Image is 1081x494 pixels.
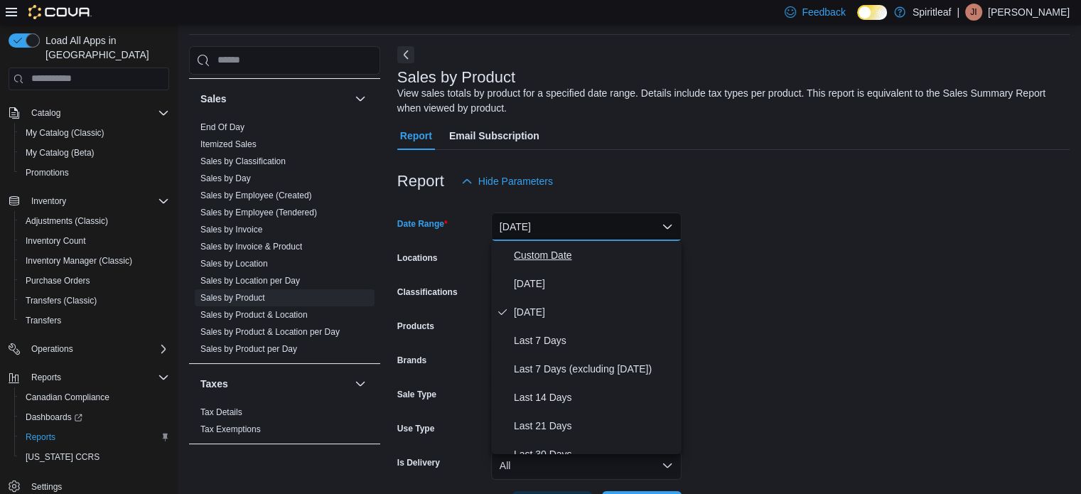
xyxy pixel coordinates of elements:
[913,4,951,21] p: Spiritleaf
[26,127,104,139] span: My Catalog (Classic)
[26,431,55,443] span: Reports
[26,235,86,247] span: Inventory Count
[20,124,169,141] span: My Catalog (Classic)
[26,295,97,306] span: Transfers (Classic)
[3,103,175,123] button: Catalog
[514,247,676,264] span: Custom Date
[200,92,227,106] h3: Sales
[491,451,682,480] button: All
[200,259,268,269] a: Sales by Location
[970,4,977,21] span: JI
[3,367,175,387] button: Reports
[200,377,228,391] h3: Taxes
[400,122,432,150] span: Report
[397,46,414,63] button: Next
[14,447,175,467] button: [US_STATE] CCRS
[20,389,169,406] span: Canadian Compliance
[200,275,300,286] span: Sales by Location per Day
[200,173,251,183] a: Sales by Day
[20,292,102,309] a: Transfers (Classic)
[14,123,175,143] button: My Catalog (Classic)
[26,147,95,159] span: My Catalog (Beta)
[28,5,92,19] img: Cova
[200,122,244,133] span: End Of Day
[200,407,242,417] a: Tax Details
[397,218,448,230] label: Date Range
[200,156,286,167] span: Sales by Classification
[20,449,105,466] a: [US_STATE] CCRS
[14,231,175,251] button: Inventory Count
[397,69,515,86] h3: Sales by Product
[514,446,676,463] span: Last 30 Days
[20,312,67,329] a: Transfers
[857,20,858,21] span: Dark Mode
[14,427,175,447] button: Reports
[200,190,312,201] span: Sales by Employee (Created)
[26,340,79,358] button: Operations
[200,122,244,132] a: End Of Day
[200,424,261,435] span: Tax Exemptions
[514,389,676,406] span: Last 14 Days
[3,339,175,359] button: Operations
[200,139,257,149] a: Itemized Sales
[200,326,340,338] span: Sales by Product & Location per Day
[397,389,436,400] label: Sale Type
[397,321,434,332] label: Products
[397,286,458,298] label: Classifications
[200,293,265,303] a: Sales by Product
[14,271,175,291] button: Purchase Orders
[20,272,96,289] a: Purchase Orders
[478,174,553,188] span: Hide Parameters
[200,156,286,166] a: Sales by Classification
[20,409,88,426] a: Dashboards
[200,424,261,434] a: Tax Exemptions
[200,173,251,184] span: Sales by Day
[20,144,169,161] span: My Catalog (Beta)
[31,195,66,207] span: Inventory
[200,343,297,355] span: Sales by Product per Day
[14,387,175,407] button: Canadian Compliance
[20,252,169,269] span: Inventory Manager (Classic)
[20,272,169,289] span: Purchase Orders
[200,377,349,391] button: Taxes
[491,213,682,241] button: [DATE]
[857,5,887,20] input: Dark Mode
[189,404,380,444] div: Taxes
[200,407,242,418] span: Tax Details
[14,291,175,311] button: Transfers (Classic)
[965,4,982,21] div: Jailee I
[20,232,169,249] span: Inventory Count
[20,449,169,466] span: Washington CCRS
[200,327,340,337] a: Sales by Product & Location per Day
[26,193,72,210] button: Inventory
[397,252,438,264] label: Locations
[20,409,169,426] span: Dashboards
[20,232,92,249] a: Inventory Count
[200,224,262,235] span: Sales by Invoice
[20,124,110,141] a: My Catalog (Classic)
[200,310,308,320] a: Sales by Product & Location
[31,343,73,355] span: Operations
[397,423,434,434] label: Use Type
[3,191,175,211] button: Inventory
[200,276,300,286] a: Sales by Location per Day
[20,292,169,309] span: Transfers (Classic)
[200,139,257,150] span: Itemized Sales
[20,252,138,269] a: Inventory Manager (Classic)
[20,389,115,406] a: Canadian Compliance
[14,251,175,271] button: Inventory Manager (Classic)
[200,292,265,304] span: Sales by Product
[988,4,1070,21] p: [PERSON_NAME]
[200,258,268,269] span: Sales by Location
[20,164,169,181] span: Promotions
[26,340,169,358] span: Operations
[26,369,169,386] span: Reports
[200,207,317,218] span: Sales by Employee (Tendered)
[20,213,114,230] a: Adjustments (Classic)
[20,144,100,161] a: My Catalog (Beta)
[514,332,676,349] span: Last 7 Days
[397,457,440,468] label: Is Delivery
[26,315,61,326] span: Transfers
[449,122,539,150] span: Email Subscription
[20,213,169,230] span: Adjustments (Classic)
